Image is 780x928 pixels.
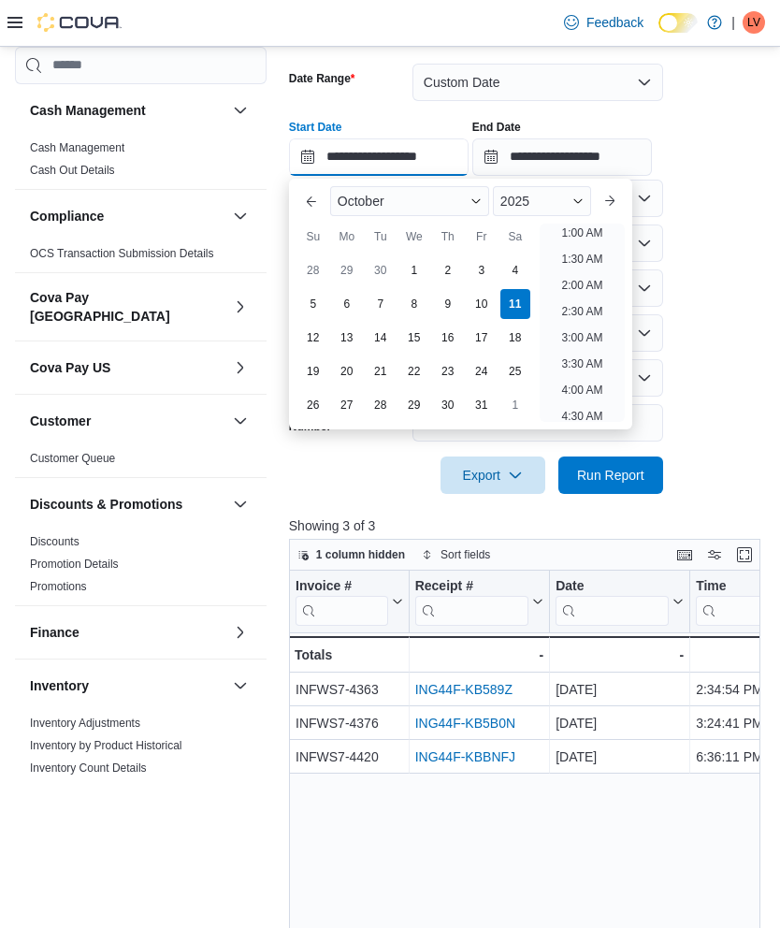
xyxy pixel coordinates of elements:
span: Sort fields [441,547,490,562]
button: Cova Pay [GEOGRAPHIC_DATA] [30,288,225,326]
div: day-30 [366,255,396,285]
div: Customer [15,447,267,477]
h3: Compliance [30,207,104,225]
div: Invoice # [296,577,388,625]
a: Inventory Count Details [30,761,147,775]
li: 4:00 AM [554,379,610,401]
span: 1 column hidden [316,547,405,562]
h3: Finance [30,623,79,642]
li: 2:00 AM [554,274,610,297]
div: day-19 [298,356,328,386]
div: day-17 [467,323,497,353]
a: Cash Management [30,141,124,154]
div: [DATE] [556,746,684,768]
span: LV [747,11,760,34]
div: day-5 [298,289,328,319]
div: day-6 [332,289,362,319]
div: INFWS7-4420 [296,746,403,768]
li: 3:30 AM [554,353,610,375]
div: day-30 [433,390,463,420]
div: day-11 [500,289,530,319]
div: day-25 [500,356,530,386]
div: day-7 [366,289,396,319]
div: day-28 [366,390,396,420]
div: day-16 [433,323,463,353]
div: day-27 [332,390,362,420]
h3: Discounts & Promotions [30,495,182,514]
label: Date Range [289,71,355,86]
div: Su [298,222,328,252]
button: Run Report [558,457,663,494]
div: [DATE] [556,678,684,701]
label: End Date [472,120,521,135]
div: Totals [295,644,403,666]
button: Customer [229,410,252,432]
div: Mo [332,222,362,252]
button: Keyboard shortcuts [673,544,696,566]
div: We [399,222,429,252]
button: Invoice # [296,577,403,625]
div: - [414,644,542,666]
button: Cash Management [229,99,252,122]
div: day-28 [298,255,328,285]
div: day-10 [467,289,497,319]
button: Display options [703,544,726,566]
button: Finance [30,623,225,642]
button: Finance [229,621,252,644]
h3: Customer [30,412,91,430]
div: day-26 [298,390,328,420]
a: Customer Queue [30,452,115,465]
div: day-9 [433,289,463,319]
div: day-22 [399,356,429,386]
a: Inventory by Product Historical [30,739,182,752]
a: ING44F-KB5B0N [414,716,514,731]
button: Customer [30,412,225,430]
a: Promotion Details [30,558,119,571]
li: 1:00 AM [554,222,610,244]
button: Inventory [30,676,225,695]
span: Feedback [586,13,643,32]
div: day-14 [366,323,396,353]
a: ING44F-KBBNFJ [414,749,514,764]
div: Button. Open the year selector. 2025 is currently selected. [493,186,591,216]
button: Date [556,577,684,625]
div: day-13 [332,323,362,353]
div: INFWS7-4376 [296,712,403,734]
div: Fr [467,222,497,252]
button: Cash Management [30,101,225,120]
div: [DATE] [556,712,684,734]
button: Compliance [229,205,252,227]
div: day-8 [399,289,429,319]
div: Discounts & Promotions [15,530,267,605]
button: Custom Date [412,64,663,101]
h3: Cova Pay US [30,358,110,377]
input: Press the down key to enter a popover containing a calendar. Press the escape key to close the po... [289,138,469,176]
button: Inventory [229,674,252,697]
div: Th [433,222,463,252]
span: October [338,194,384,209]
p: | [731,11,735,34]
div: Lori Vape [743,11,765,34]
div: Receipt # URL [414,577,527,625]
h3: Cash Management [30,101,146,120]
a: Inventory Adjustments [30,717,140,730]
button: Receipt # [414,577,542,625]
button: Discounts & Promotions [229,493,252,515]
a: OCS Transaction Submission Details [30,247,214,260]
button: Export [441,457,545,494]
li: 4:30 AM [554,405,610,428]
button: Discounts & Promotions [30,495,225,514]
div: day-4 [500,255,530,285]
div: day-12 [298,323,328,353]
div: Button. Open the month selector. October is currently selected. [330,186,489,216]
ul: Time [540,224,625,422]
button: Enter fullscreen [733,544,756,566]
input: Dark Mode [658,13,698,33]
div: day-1 [500,390,530,420]
a: Promotions [30,580,87,593]
div: day-29 [399,390,429,420]
button: Cova Pay US [30,358,225,377]
p: Showing 3 of 3 [289,516,765,535]
button: Cova Pay [GEOGRAPHIC_DATA] [229,296,252,318]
